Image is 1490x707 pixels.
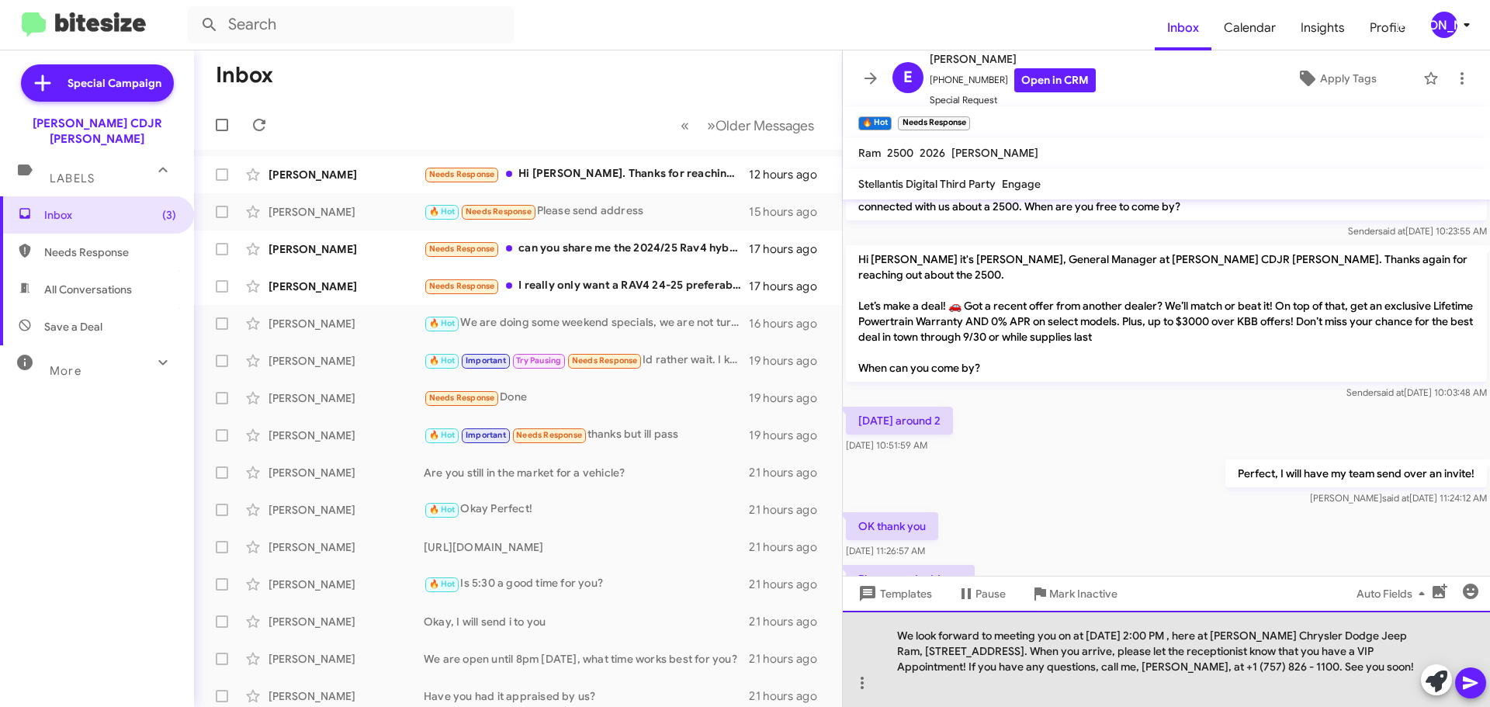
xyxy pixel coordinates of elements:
[424,465,749,480] div: Are you still in the market for a vehicle?
[920,146,945,160] span: 2026
[429,393,495,403] span: Needs Response
[466,430,506,440] span: Important
[516,430,582,440] span: Needs Response
[269,316,424,331] div: [PERSON_NAME]
[188,6,514,43] input: Search
[749,688,830,704] div: 21 hours ago
[269,428,424,443] div: [PERSON_NAME]
[44,244,176,260] span: Needs Response
[672,109,823,141] nav: Page navigation example
[1378,225,1405,237] span: said at
[749,316,830,331] div: 16 hours ago
[1344,580,1443,608] button: Auto Fields
[749,465,830,480] div: 21 hours ago
[1288,5,1357,50] span: Insights
[716,117,814,134] span: Older Messages
[269,279,424,294] div: [PERSON_NAME]
[903,65,913,90] span: E
[424,203,749,220] div: Please send address
[424,240,749,258] div: can you share me the 2024/25 Rav4 hybrid or Rav4 Prime details on your lot
[681,116,689,135] span: «
[424,651,749,667] div: We are open until 8pm [DATE], what time works best for you?
[930,68,1096,92] span: [PHONE_NUMBER]
[855,580,932,608] span: Templates
[269,651,424,667] div: [PERSON_NAME]
[858,116,892,130] small: 🔥 Hot
[749,241,830,257] div: 17 hours ago
[429,281,495,291] span: Needs Response
[50,172,95,185] span: Labels
[749,390,830,406] div: 19 hours ago
[1357,5,1418,50] a: Profile
[1049,580,1117,608] span: Mark Inactive
[749,167,830,182] div: 12 hours ago
[269,688,424,704] div: [PERSON_NAME]
[516,355,561,366] span: Try Pausing
[424,688,749,704] div: Have you had it appraised by us?
[424,501,749,518] div: Okay Perfect!
[858,146,881,160] span: Ram
[749,204,830,220] div: 15 hours ago
[887,146,913,160] span: 2500
[424,426,749,444] div: thanks but ill pass
[930,92,1096,108] span: Special Request
[572,355,638,366] span: Needs Response
[1018,580,1130,608] button: Mark Inactive
[749,353,830,369] div: 19 hours ago
[424,539,749,555] div: [URL][DOMAIN_NAME]
[1382,492,1409,504] span: said at
[21,64,174,102] a: Special Campaign
[707,116,716,135] span: »
[858,177,996,191] span: Stellantis Digital Third Party
[44,207,176,223] span: Inbox
[749,577,830,592] div: 21 hours ago
[930,50,1096,68] span: [PERSON_NAME]
[846,245,1487,382] p: Hi [PERSON_NAME] it's [PERSON_NAME], General Manager at [PERSON_NAME] CDJR [PERSON_NAME]. Thanks ...
[429,206,456,217] span: 🔥 Hot
[846,545,925,556] span: [DATE] 11:26:57 AM
[951,146,1038,160] span: [PERSON_NAME]
[429,355,456,366] span: 🔥 Hot
[749,614,830,629] div: 21 hours ago
[749,651,830,667] div: 21 hours ago
[898,116,969,130] small: Needs Response
[846,512,938,540] p: OK thank you
[846,565,975,593] p: Please send address
[1014,68,1096,92] a: Open in CRM
[846,439,927,451] span: [DATE] 10:51:59 AM
[1211,5,1288,50] a: Calendar
[50,364,81,378] span: More
[1225,459,1487,487] p: Perfect, I will have my team send over an invite!
[749,539,830,555] div: 21 hours ago
[269,353,424,369] div: [PERSON_NAME]
[843,580,944,608] button: Templates
[975,580,1006,608] span: Pause
[1155,5,1211,50] a: Inbox
[429,318,456,328] span: 🔥 Hot
[424,165,749,183] div: Hi [PERSON_NAME]. Thanks for reaching out. Not currently in the market, but when we trade in our ...
[1377,386,1404,398] span: said at
[429,169,495,179] span: Needs Response
[424,389,749,407] div: Done
[429,504,456,515] span: 🔥 Hot
[269,577,424,592] div: [PERSON_NAME]
[424,614,749,629] div: Okay, I will send i to you
[44,319,102,334] span: Save a Deal
[1256,64,1415,92] button: Apply Tags
[269,167,424,182] div: [PERSON_NAME]
[269,390,424,406] div: [PERSON_NAME]
[269,539,424,555] div: [PERSON_NAME]
[269,502,424,518] div: [PERSON_NAME]
[466,355,506,366] span: Important
[749,502,830,518] div: 21 hours ago
[1310,492,1487,504] span: [PERSON_NAME] [DATE] 11:24:12 AM
[162,207,176,223] span: (3)
[424,575,749,593] div: Is 5:30 a good time for you?
[44,282,132,297] span: All Conversations
[1431,12,1457,38] div: [PERSON_NAME]
[671,109,698,141] button: Previous
[749,279,830,294] div: 17 hours ago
